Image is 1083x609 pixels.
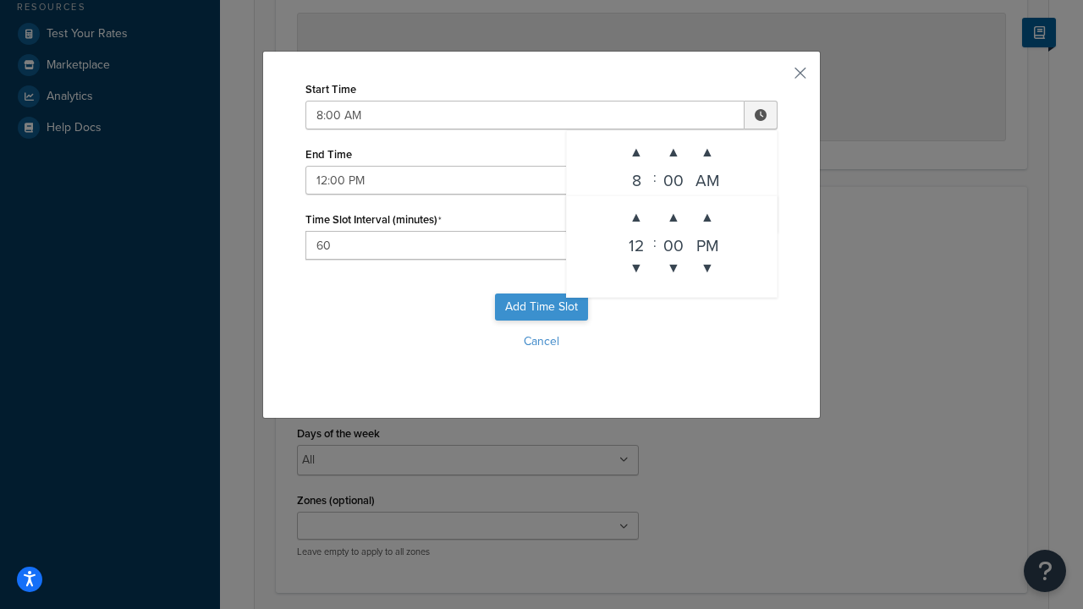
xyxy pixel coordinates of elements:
[305,329,778,354] button: Cancel
[657,186,690,220] span: ▼
[619,200,653,234] span: ▲
[653,135,657,220] div: :
[657,251,690,285] span: ▼
[305,83,356,96] label: Start Time
[619,169,653,186] div: 8
[619,186,653,220] span: ▼
[690,251,724,285] span: ▼
[690,234,724,251] div: PM
[653,200,657,285] div: :
[657,169,690,186] div: 00
[657,234,690,251] div: 00
[619,251,653,285] span: ▼
[690,186,724,220] span: ▼
[657,200,690,234] span: ▲
[690,169,724,186] div: AM
[305,213,442,227] label: Time Slot Interval (minutes)
[619,135,653,169] span: ▲
[495,294,588,321] button: Add Time Slot
[657,135,690,169] span: ▲
[690,200,724,234] span: ▲
[305,148,352,161] label: End Time
[619,234,653,251] div: 12
[690,135,724,169] span: ▲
